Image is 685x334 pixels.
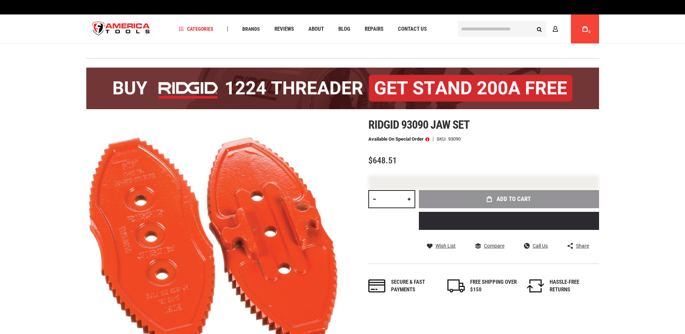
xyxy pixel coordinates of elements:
span: Call Us [533,243,548,248]
div: HASSLE-FREE RETURNS [550,278,597,294]
span: Ridgid 93090 jaw set [368,118,470,132]
img: BOGO: Buy the RIDGID® 1224 Threader (26092), get the 92467 200A Stand FREE! [86,68,599,109]
img: shipping [447,279,465,292]
a: 0 [578,14,592,43]
a: Repairs [361,24,387,34]
img: payments [368,279,386,292]
span: Brands [242,26,260,31]
a: Call Us [524,243,548,249]
a: Reviews [271,24,297,34]
img: returns [527,279,544,292]
a: Blog [335,24,354,34]
span: Share [576,243,589,248]
a: Categories [175,24,217,34]
a: Compare [475,243,504,249]
span: $648.51 [368,155,397,166]
strong: SKU [437,137,448,141]
span: Reviews [274,26,294,32]
a: store logo [86,16,156,43]
button: Search [533,22,546,36]
a: Brands [239,24,263,34]
span: 0 [589,30,591,34]
a: Contact Us [395,24,430,34]
div: 93090 [448,137,461,141]
span: About [308,26,324,32]
div: FREE SHIPPING OVER $150 [470,278,517,294]
a: Wish List [427,243,456,249]
span: Repairs [365,26,383,32]
span: Wish List [435,243,456,248]
span: Blog [338,26,350,32]
span: Contact Us [398,26,427,32]
div: Secure & fast payments [391,278,438,294]
span: Categories [179,26,213,31]
a: About [305,24,327,34]
p: Available on Special Order [368,137,429,142]
span: Compare [484,243,504,248]
img: America Tools [86,16,156,43]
